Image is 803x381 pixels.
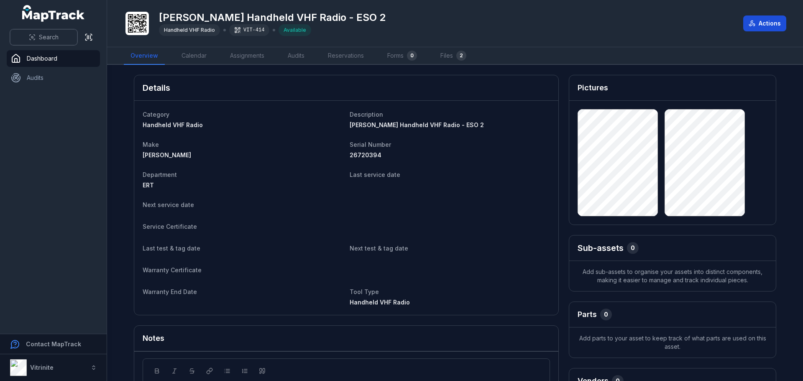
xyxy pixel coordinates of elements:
[350,171,400,178] span: Last service date
[143,245,200,252] span: Last test & tag date
[407,51,417,61] div: 0
[279,24,311,36] div: Available
[223,47,271,65] a: Assignments
[350,121,484,128] span: [PERSON_NAME] Handheld VHF Radio - ESO 2
[143,141,159,148] span: Make
[578,82,608,94] h3: Pictures
[281,47,311,65] a: Audits
[39,33,59,41] span: Search
[434,47,473,65] a: Files2
[143,288,197,295] span: Warranty End Date
[175,47,213,65] a: Calendar
[143,171,177,178] span: Department
[143,332,164,344] h3: Notes
[143,182,154,189] span: ERT
[229,24,269,36] div: VIT-414
[143,266,202,274] span: Warranty Certificate
[578,309,597,320] h3: Parts
[578,242,624,254] h2: Sub-assets
[350,151,381,159] span: 26720394
[164,27,215,33] span: Handheld VHF Radio
[321,47,371,65] a: Reservations
[743,15,786,31] button: Actions
[159,11,386,24] h1: [PERSON_NAME] Handheld VHF Radio - ESO 2
[627,242,639,254] div: 0
[350,299,410,306] span: Handheld VHF Radio
[124,47,165,65] a: Overview
[600,309,612,320] div: 0
[350,245,408,252] span: Next test & tag date
[350,288,379,295] span: Tool Type
[30,364,54,371] strong: Vitrinite
[10,29,77,45] button: Search
[569,327,776,358] span: Add parts to your asset to keep track of what parts are used on this asset.
[569,261,776,291] span: Add sub-assets to organise your assets into distinct components, making it easier to manage and t...
[143,111,169,118] span: Category
[143,201,194,208] span: Next service date
[143,223,197,230] span: Service Certificate
[350,111,383,118] span: Description
[143,151,191,159] span: [PERSON_NAME]
[26,340,81,348] strong: Contact MapTrack
[7,69,100,86] a: Audits
[22,5,85,22] a: MapTrack
[350,141,391,148] span: Serial Number
[143,121,203,128] span: Handheld VHF Radio
[7,50,100,67] a: Dashboard
[143,82,170,94] h2: Details
[381,47,424,65] a: Forms0
[456,51,466,61] div: 2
